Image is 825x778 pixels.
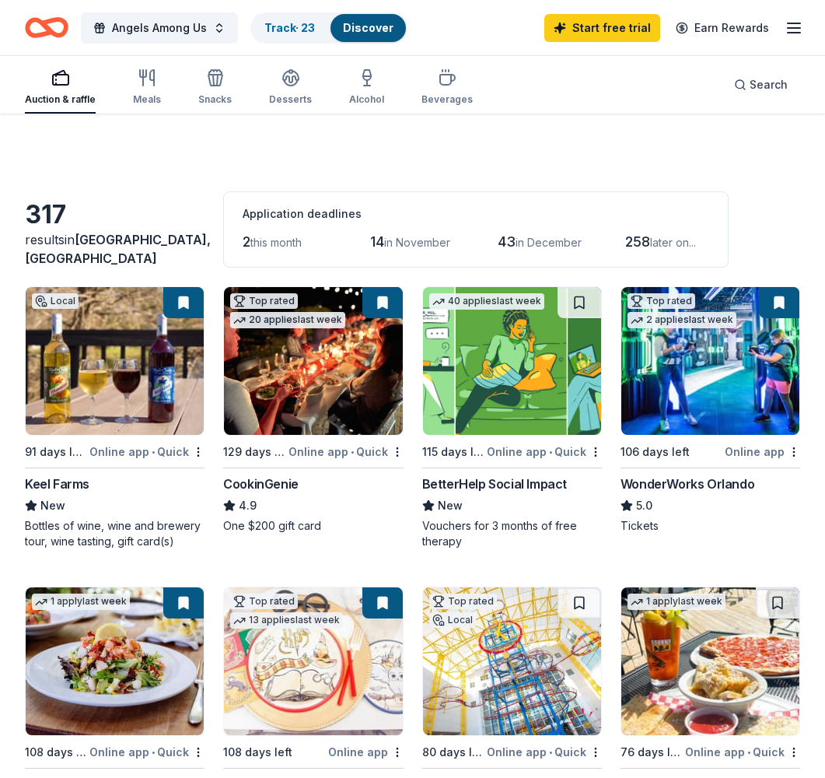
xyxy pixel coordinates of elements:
span: • [152,746,155,759]
a: Image for BetterHelp Social Impact40 applieslast week115 days leftOnline app•QuickBetterHelp Soci... [422,286,602,549]
div: Top rated [429,594,497,609]
span: 258 [625,233,650,250]
span: • [351,446,354,458]
div: 115 days left [422,443,484,461]
img: Image for Slices Pizzeria [621,587,799,735]
img: Image for Keel Farms [26,287,204,435]
div: WonderWorks Orlando [620,475,754,493]
div: 129 days left [223,443,285,461]
img: Image for Cameron Mitchell Restaurants [26,587,204,735]
img: Image for Museum of Discovery and Science [423,587,601,735]
span: 43 [498,233,516,250]
button: Desserts [269,62,312,114]
img: Image for CookinGenie [224,287,402,435]
div: 13 applies last week [230,612,343,629]
span: • [747,746,750,759]
img: Image for Oriental Trading [224,587,402,735]
span: 14 [370,233,384,250]
div: 106 days left [620,443,690,461]
div: results [25,230,205,268]
div: Online app [725,442,800,461]
img: Image for WonderWorks Orlando [621,287,799,435]
div: Online app Quick [487,442,602,461]
div: Tickets [620,518,800,534]
div: Local [429,612,476,628]
a: Start free trial [544,14,660,42]
div: 1 apply last week [627,594,725,610]
span: in [25,232,211,266]
span: 4.9 [239,496,257,515]
button: Angels Among Us [81,12,238,44]
div: Application deadlines [243,205,709,223]
span: • [549,746,552,759]
span: [GEOGRAPHIC_DATA], [GEOGRAPHIC_DATA] [25,232,211,266]
div: 76 days left [620,743,682,762]
a: Image for WonderWorks OrlandoTop rated2 applieslast week106 days leftOnline appWonderWorks Orland... [620,286,800,534]
span: • [152,446,155,458]
button: Snacks [198,62,232,114]
button: Track· 23Discover [250,12,407,44]
button: Beverages [421,62,473,114]
span: in December [516,236,582,249]
div: Keel Farms [25,475,89,493]
button: Meals [133,62,161,114]
a: Track· 23 [264,21,315,34]
span: • [549,446,552,458]
div: 40 applies last week [429,293,544,310]
img: Image for BetterHelp Social Impact [423,287,601,435]
div: Top rated [230,293,298,309]
button: Alcohol [349,62,384,114]
div: Vouchers for 3 months of free therapy [422,518,602,549]
div: Auction & raffle [25,93,96,106]
div: CookinGenie [223,475,299,493]
a: Image for Keel FarmsLocal91 days leftOnline app•QuickKeel FarmsNewBottles of wine, wine and brewe... [25,286,205,549]
span: 5.0 [636,496,652,515]
div: 80 days left [422,743,484,762]
div: Top rated [230,594,298,609]
span: this month [250,236,302,249]
div: Meals [133,93,161,106]
div: 108 days left [25,743,86,762]
div: One $200 gift card [223,518,403,534]
div: Top rated [627,293,695,309]
div: Online app Quick [89,442,205,461]
div: 20 applies last week [230,312,345,328]
div: Online app [328,742,404,762]
span: 2 [243,233,250,250]
span: in November [384,236,450,249]
span: Angels Among Us [112,19,207,37]
div: BetterHelp Social Impact [422,475,567,493]
div: Online app Quick [89,742,205,762]
div: Desserts [269,93,312,106]
span: Search [750,75,788,94]
button: Search [722,69,800,100]
a: Discover [343,21,393,34]
button: Auction & raffle [25,62,96,114]
span: New [40,496,65,515]
div: Online app Quick [685,742,800,762]
div: Snacks [198,93,232,106]
div: 317 [25,199,205,230]
a: Home [25,9,68,46]
span: later on... [650,236,696,249]
div: Local [32,293,79,309]
div: Alcohol [349,93,384,106]
div: Online app Quick [487,742,602,762]
a: Earn Rewards [666,14,778,42]
span: New [438,496,463,515]
div: 2 applies last week [627,312,736,328]
div: Bottles of wine, wine and brewery tour, wine tasting, gift card(s) [25,518,205,549]
a: Image for CookinGenieTop rated20 applieslast week129 days leftOnline app•QuickCookinGenie4.9One $... [223,286,403,534]
div: Online app Quick [288,442,404,461]
div: 1 apply last week [32,594,130,610]
div: 108 days left [223,743,292,762]
div: 91 days left [25,443,86,461]
div: Beverages [421,93,473,106]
